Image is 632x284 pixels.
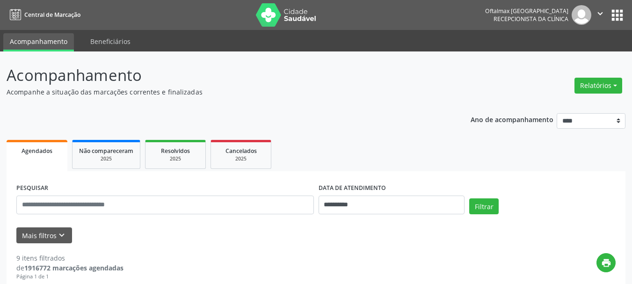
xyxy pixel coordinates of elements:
i: keyboard_arrow_down [57,230,67,240]
span: Agendados [22,147,52,155]
p: Acompanhamento [7,64,440,87]
a: Central de Marcação [7,7,80,22]
strong: 1916772 marcações agendadas [24,263,123,272]
button: Filtrar [469,198,499,214]
div: 2025 [152,155,199,162]
div: Página 1 de 1 [16,273,123,281]
button: Relatórios [574,78,622,94]
div: Oftalmax [GEOGRAPHIC_DATA] [485,7,568,15]
i: print [601,258,611,268]
label: DATA DE ATENDIMENTO [319,181,386,196]
p: Acompanhe a situação das marcações correntes e finalizadas [7,87,440,97]
button:  [591,5,609,25]
i:  [595,8,605,19]
span: Recepcionista da clínica [494,15,568,23]
span: Cancelados [225,147,257,155]
button: Mais filtroskeyboard_arrow_down [16,227,72,244]
button: print [596,253,616,272]
div: 2025 [218,155,264,162]
button: apps [609,7,625,23]
div: 9 itens filtrados [16,253,123,263]
span: Central de Marcação [24,11,80,19]
span: Não compareceram [79,147,133,155]
span: Resolvidos [161,147,190,155]
label: PESQUISAR [16,181,48,196]
div: de [16,263,123,273]
p: Ano de acompanhamento [471,113,553,125]
a: Beneficiários [84,33,137,50]
a: Acompanhamento [3,33,74,51]
img: img [572,5,591,25]
div: 2025 [79,155,133,162]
